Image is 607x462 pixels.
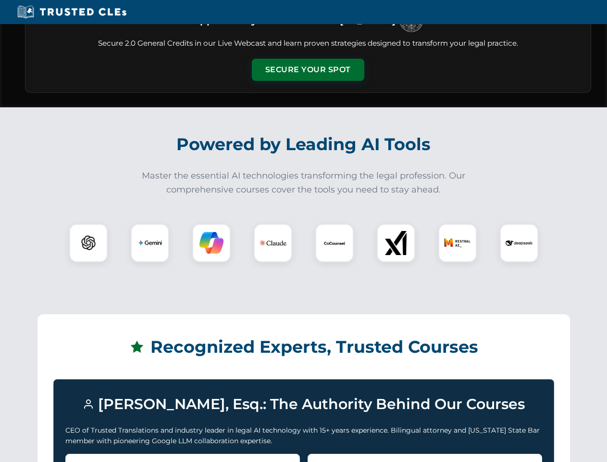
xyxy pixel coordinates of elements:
[192,224,231,262] div: Copilot
[252,59,364,81] button: Secure Your Spot
[444,230,471,257] img: Mistral AI Logo
[69,224,108,262] div: ChatGPT
[315,224,354,262] div: CoCounsel
[254,224,292,262] div: Claude
[37,128,570,161] h2: Powered by Leading AI Tools
[199,231,223,255] img: Copilot Logo
[260,230,286,257] img: Claude Logo
[14,5,129,19] img: Trusted CLEs
[74,229,102,257] img: ChatGPT Logo
[438,224,477,262] div: Mistral AI
[506,230,533,257] img: DeepSeek Logo
[500,224,538,262] div: DeepSeek
[65,425,542,447] p: CEO of Trusted Translations and industry leader in legal AI technology with 15+ years experience....
[384,231,408,255] img: xAI Logo
[322,231,347,255] img: CoCounsel Logo
[377,224,415,262] div: xAI
[65,391,542,417] h3: [PERSON_NAME], Esq.: The Authority Behind Our Courses
[138,231,162,255] img: Gemini Logo
[37,38,579,49] p: Secure 2.0 General Credits in our Live Webcast and learn proven strategies designed to transform ...
[53,330,554,364] h2: Recognized Experts, Trusted Courses
[131,224,169,262] div: Gemini
[136,169,472,197] p: Master the essential AI technologies transforming the legal profession. Our comprehensive courses...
